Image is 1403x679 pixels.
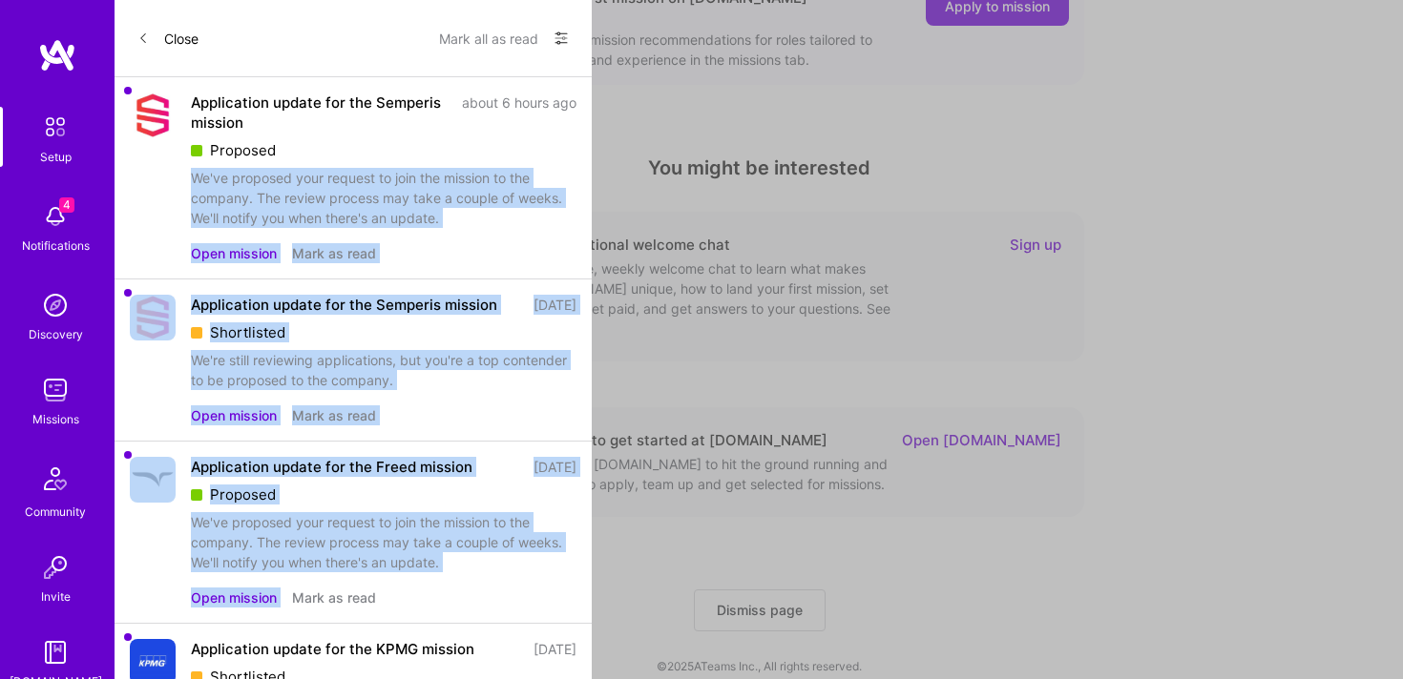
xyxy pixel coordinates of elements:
[36,633,74,671] img: guide book
[292,405,376,425] button: Mark as read
[191,168,576,228] div: We've proposed your request to join the mission to the company. The review process may take a cou...
[191,512,576,572] div: We've proposed your request to join the mission to the company. The review process may take a cou...
[25,502,86,522] div: Community
[191,639,474,659] div: Application update for the KPMG mission
[41,586,71,607] div: Invite
[534,457,576,477] div: [DATE]
[191,484,576,504] div: Proposed
[191,322,576,342] div: Shortlisted
[191,587,277,607] button: Open mission
[534,639,576,659] div: [DATE]
[130,93,176,138] img: Company Logo
[40,147,72,167] div: Setup
[191,405,277,425] button: Open mission
[191,243,277,263] button: Open mission
[191,93,450,133] div: Application update for the Semperis mission
[36,548,74,586] img: Invite
[191,457,472,477] div: Application update for the Freed mission
[36,371,74,409] img: teamwork
[137,23,199,53] button: Close
[130,295,176,340] img: Company Logo
[439,23,538,53] button: Mark all as read
[191,295,497,315] div: Application update for the Semperis mission
[534,295,576,315] div: [DATE]
[130,457,176,503] img: Company Logo
[292,243,376,263] button: Mark as read
[462,93,576,133] div: about 6 hours ago
[32,409,79,429] div: Missions
[35,107,75,147] img: setup
[32,456,78,502] img: Community
[191,350,576,390] div: We're still reviewing applications, but you're a top contender to be proposed to the company.
[29,324,83,344] div: Discovery
[38,38,76,72] img: logo
[191,140,576,160] div: Proposed
[36,286,74,324] img: discovery
[292,587,376,607] button: Mark as read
